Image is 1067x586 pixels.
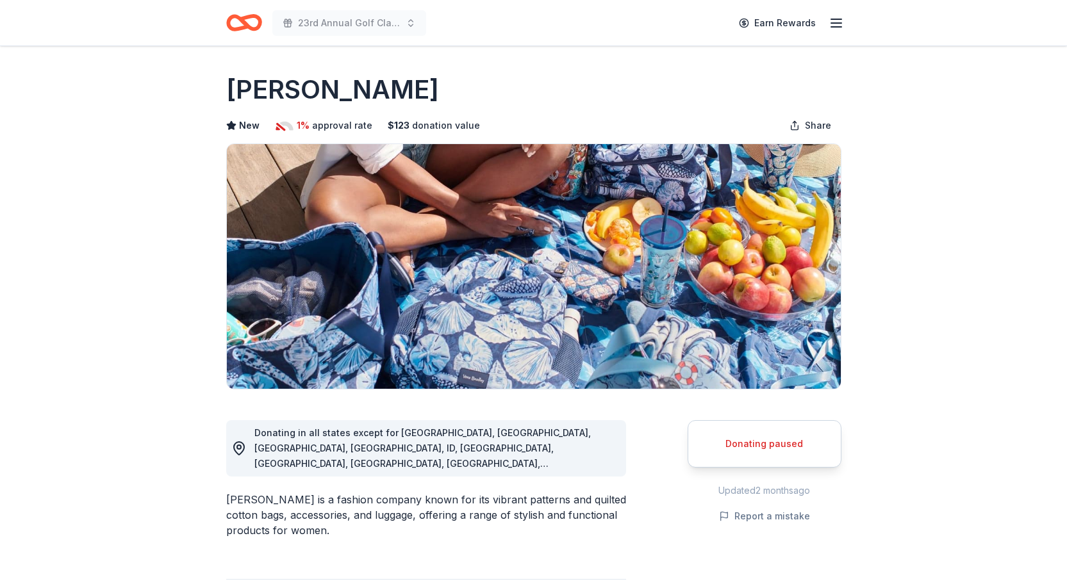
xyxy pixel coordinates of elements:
span: New [239,118,260,133]
span: 1% [297,118,310,133]
button: Share [779,113,841,138]
span: $ 123 [388,118,409,133]
span: 23rd Annual Golf Classic & Pickleball Tournament [298,15,401,31]
span: approval rate [312,118,372,133]
h1: [PERSON_NAME] [226,72,439,108]
span: Share [805,118,831,133]
span: Donating in all states except for [GEOGRAPHIC_DATA], [GEOGRAPHIC_DATA], [GEOGRAPHIC_DATA], [GEOGR... [254,427,591,500]
button: Report a mistake [719,509,810,524]
a: Earn Rewards [731,12,823,35]
span: donation value [412,118,480,133]
div: Updated 2 months ago [688,483,841,498]
div: Donating paused [704,436,825,452]
button: 23rd Annual Golf Classic & Pickleball Tournament [272,10,426,36]
div: [PERSON_NAME] is a fashion company known for its vibrant patterns and quilted cotton bags, access... [226,492,626,538]
img: Image for Vera Bradley [227,144,841,389]
a: Home [226,8,262,38]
